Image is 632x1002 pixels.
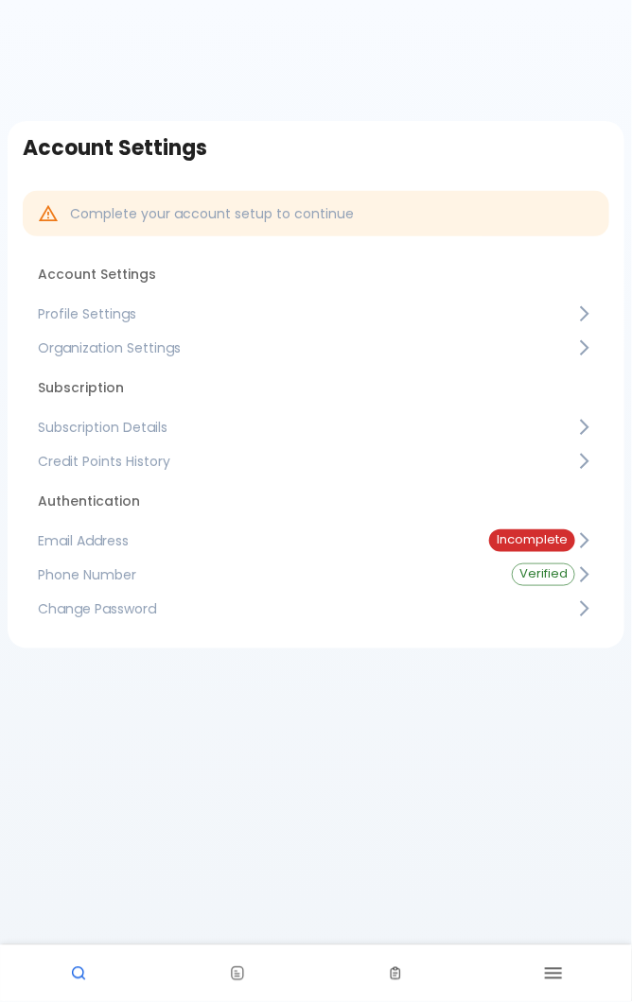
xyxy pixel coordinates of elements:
span: Phone Number [38,565,482,584]
span: Organization Settings [38,338,575,357]
span: Profile Settings [38,304,575,323]
a: Organization Settings [23,331,609,365]
a: Phone NumberVerified [23,558,609,592]
a: Credit Points History [23,444,609,478]
h3: Account Settings [23,136,609,161]
li: Subscription [23,365,609,410]
a: Profile Settings [23,297,609,331]
a: Subscription Details [23,410,609,444]
li: Authentication [23,478,609,524]
span: Credit Points History [38,452,575,471]
span: Change Password [38,599,575,618]
li: Account Settings [23,251,609,297]
a: Change Password [23,592,609,626]
span: Verified [513,567,574,581]
span: Subscription Details [38,418,575,437]
p: Complete your account setup to continue [70,204,354,223]
span: Email Address [38,531,459,550]
a: Email AddressIncomplete [23,524,609,558]
span: Incomplete [489,533,575,547]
